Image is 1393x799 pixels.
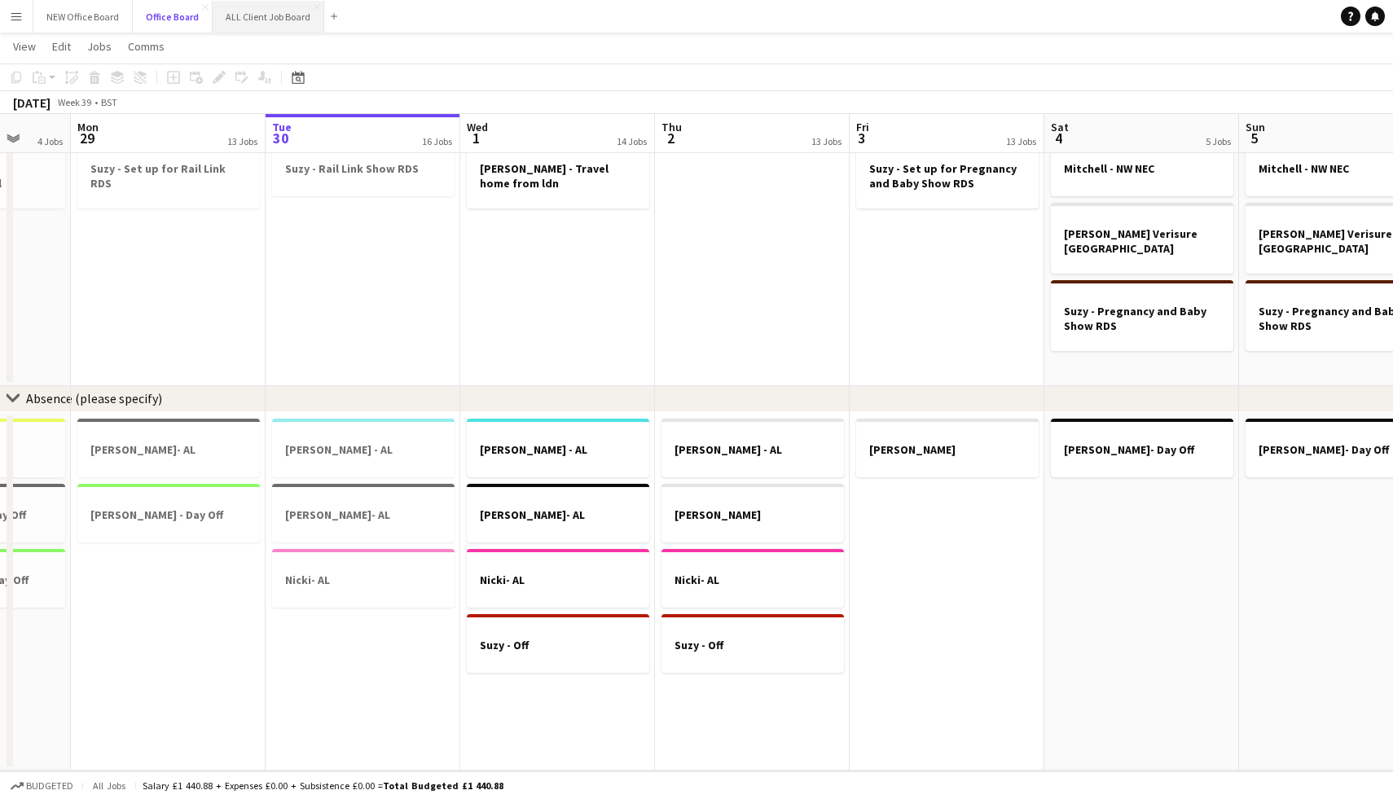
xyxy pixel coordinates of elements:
[75,129,99,147] span: 29
[467,442,649,457] h3: [PERSON_NAME] - AL
[617,135,647,147] div: 14 Jobs
[1051,226,1233,256] h3: [PERSON_NAME] Verisure [GEOGRAPHIC_DATA]
[77,507,260,522] h3: [PERSON_NAME] - Day Off
[661,573,844,587] h3: Nicki- AL
[1051,280,1233,351] app-job-card: Suzy - Pregnancy and Baby Show RDS
[101,96,117,108] div: BST
[467,614,649,673] app-job-card: Suzy - Off
[661,549,844,608] app-job-card: Nicki- AL
[1051,120,1069,134] span: Sat
[77,161,260,191] h3: Suzy - Set up for Rail Link RDS
[272,549,455,608] app-job-card: Nicki- AL
[854,129,869,147] span: 3
[1051,161,1233,176] h3: Mitchell - NW NEC
[661,120,682,134] span: Thu
[1243,129,1265,147] span: 5
[661,614,844,673] app-job-card: Suzy - Off
[467,484,649,542] app-job-card: [PERSON_NAME]- AL
[77,419,260,477] app-job-card: [PERSON_NAME]- AL
[143,779,503,792] div: Salary £1 440.88 + Expenses £0.00 + Subsistence £0.00 =
[856,120,869,134] span: Fri
[1006,135,1036,147] div: 13 Jobs
[383,779,503,792] span: Total Budgeted £1 440.88
[467,419,649,477] app-job-card: [PERSON_NAME] - AL
[661,507,844,522] h3: [PERSON_NAME]
[1051,442,1233,457] h3: [PERSON_NAME]- Day Off
[13,94,51,111] div: [DATE]
[467,549,649,608] app-job-card: Nicki- AL
[272,484,455,542] app-job-card: [PERSON_NAME]- AL
[81,36,118,57] a: Jobs
[467,573,649,587] h3: Nicki- AL
[77,442,260,457] h3: [PERSON_NAME]- AL
[811,135,842,147] div: 13 Jobs
[272,120,292,134] span: Tue
[54,96,94,108] span: Week 39
[856,419,1039,477] app-job-card: [PERSON_NAME]
[227,135,257,147] div: 13 Jobs
[33,1,133,33] button: NEW Office Board
[1206,135,1231,147] div: 5 Jobs
[422,135,452,147] div: 16 Jobs
[467,161,649,191] h3: [PERSON_NAME] - Travel home from ldn
[1051,138,1233,196] app-job-card: Mitchell - NW NEC
[128,39,165,54] span: Comms
[661,419,844,477] app-job-card: [PERSON_NAME] - AL
[26,780,73,792] span: Budgeted
[133,1,213,33] button: Office Board
[467,507,649,522] h3: [PERSON_NAME]- AL
[37,135,63,147] div: 4 Jobs
[272,161,455,176] h3: Suzy - Rail Link Show RDS
[272,507,455,522] h3: [PERSON_NAME]- AL
[272,573,455,587] h3: Nicki- AL
[1051,419,1233,477] app-job-card: [PERSON_NAME]- Day Off
[13,39,36,54] span: View
[52,39,71,54] span: Edit
[26,390,162,406] div: Absence (please specify)
[77,484,260,542] div: [PERSON_NAME] - Day Off
[272,419,455,477] app-job-card: [PERSON_NAME] - AL
[856,138,1039,209] app-job-card: Suzy - Set up for Pregnancy and Baby Show RDS
[1051,203,1233,274] app-job-card: [PERSON_NAME] Verisure [GEOGRAPHIC_DATA]
[467,138,649,209] app-job-card: [PERSON_NAME] - Travel home from ldn
[8,777,76,795] button: Budgeted
[272,442,455,457] h3: [PERSON_NAME] - AL
[213,1,324,33] button: ALL Client Job Board
[77,138,260,209] app-job-card: Suzy - Set up for Rail Link RDS
[661,484,844,542] app-job-card: [PERSON_NAME]
[90,779,129,792] span: All jobs
[7,36,42,57] a: View
[77,120,99,134] span: Mon
[467,638,649,652] h3: Suzy - Off
[856,161,1039,191] h3: Suzy - Set up for Pregnancy and Baby Show RDS
[121,36,171,57] a: Comms
[1048,129,1069,147] span: 4
[272,138,455,196] app-job-card: Suzy - Rail Link Show RDS
[1246,120,1265,134] span: Sun
[661,638,844,652] h3: Suzy - Off
[661,442,844,457] h3: [PERSON_NAME] - AL
[467,120,488,134] span: Wed
[856,442,1039,457] h3: [PERSON_NAME]
[87,39,112,54] span: Jobs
